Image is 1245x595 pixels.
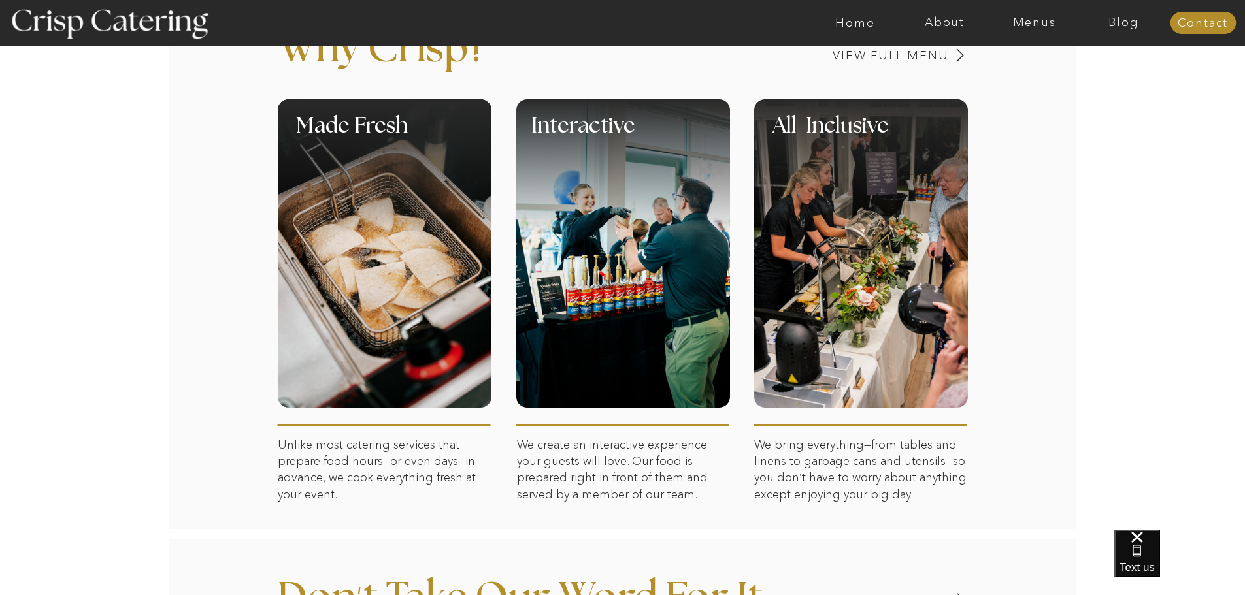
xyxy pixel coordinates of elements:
[742,50,949,62] a: View Full Menu
[296,116,537,154] h1: Made Fresh
[531,116,811,154] h1: Interactive
[1114,530,1245,595] iframe: podium webchat widget bubble
[900,16,989,29] a: About
[810,16,900,29] a: Home
[278,437,491,564] p: Unlike most catering services that prepare food hours—or even days—in advance, we cook everything...
[989,16,1079,29] a: Menus
[754,437,968,564] p: We bring everything—from tables and linens to garbage cans and utensils—so you don’t have to worr...
[1079,16,1169,29] a: Blog
[278,29,629,89] p: Why Crisp?
[517,437,730,564] p: We create an interactive experience your guests will love. Our food is prepared right in front of...
[772,116,1007,154] h1: All Inclusive
[1170,17,1236,30] a: Contact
